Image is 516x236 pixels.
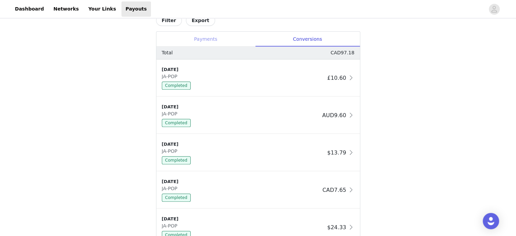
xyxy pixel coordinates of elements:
span: CAD7.65 [322,187,346,193]
a: Payouts [121,1,151,17]
div: [DATE] [162,178,320,185]
div: avatar [491,4,497,15]
a: Networks [49,1,83,17]
span: Completed [162,194,191,202]
span: £10.60 [327,75,346,81]
div: clickable-list-item [156,97,360,134]
span: JA-POP [162,148,180,154]
p: Total [162,49,173,56]
a: Dashboard [11,1,48,17]
span: JA-POP [162,186,180,191]
span: JA-POP [162,111,180,116]
span: Completed [162,156,191,164]
div: [DATE] [162,216,325,222]
span: AUD9.60 [322,112,346,119]
div: Conversions [255,32,360,47]
div: [DATE] [162,141,325,148]
p: CAD97.18 [330,49,354,56]
div: [DATE] [162,66,325,73]
span: $13.79 [327,149,346,156]
div: Payments [156,32,255,47]
div: Open Intercom Messenger [483,213,499,229]
span: $24.33 [327,224,346,231]
button: Filter [156,15,182,26]
span: JA-POP [162,223,180,229]
div: [DATE] [162,104,320,110]
span: Completed [162,119,191,127]
button: Export [186,15,215,26]
div: clickable-list-item [156,134,360,171]
div: clickable-list-item [156,59,360,97]
div: clickable-list-item [156,171,360,209]
a: Your Links [84,1,120,17]
span: JA-POP [162,74,180,79]
span: Completed [162,81,191,90]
